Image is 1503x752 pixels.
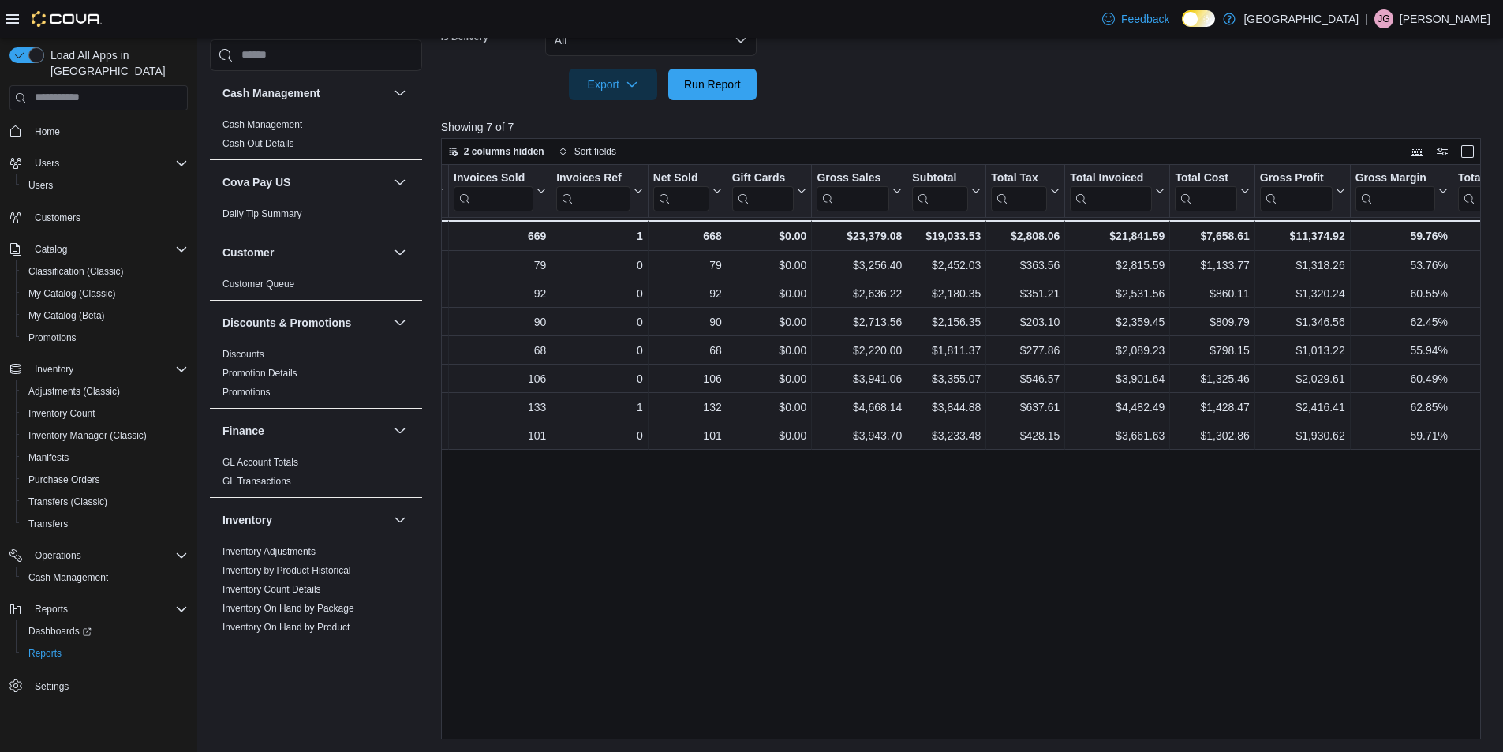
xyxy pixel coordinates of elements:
button: Inventory [3,358,194,380]
span: Purchase Orders [28,473,100,486]
nav: Complex example [9,114,188,739]
a: Users [22,176,59,195]
span: Users [28,154,188,173]
p: [GEOGRAPHIC_DATA] [1243,9,1359,28]
a: Feedback [1096,3,1176,35]
div: $19,033.53 [912,226,981,245]
div: 106 [653,369,722,388]
a: Inventory On Hand by Product [222,622,350,633]
div: Total Cost [1175,170,1236,211]
div: Net Sold [652,170,709,185]
a: Transfers (Classic) [22,492,114,511]
div: $2,416.41 [1260,398,1345,417]
span: Users [35,157,59,170]
span: Inventory Manager (Classic) [22,426,188,445]
div: [DATE] [336,312,443,331]
span: Reports [28,600,188,619]
a: Transfers [22,514,74,533]
div: 90 [454,312,546,331]
span: Cash Out Details [222,137,294,150]
span: JG [1378,9,1389,28]
div: $0.00 [732,312,807,331]
button: Total Tax [991,170,1060,211]
h3: Customer [222,245,274,260]
button: Export [569,69,657,100]
input: Dark Mode [1182,10,1215,27]
span: Inventory On Hand by Package [222,602,354,615]
div: Invoices Ref [556,170,630,211]
button: Reports [28,600,74,619]
div: 106 [454,369,546,388]
a: Adjustments (Classic) [22,382,126,401]
span: Dashboards [28,625,92,638]
span: My Catalog (Beta) [28,309,105,322]
button: Purchase Orders [16,469,194,491]
span: Load All Apps in [GEOGRAPHIC_DATA] [44,47,188,79]
a: Promotions [22,328,83,347]
span: Inventory Count Details [222,583,321,596]
span: Promotions [22,328,188,347]
a: Inventory Count [22,404,102,423]
button: Run Report [668,69,757,100]
div: $2,815.59 [1070,256,1165,275]
span: Transfers [22,514,188,533]
div: $637.61 [991,398,1060,417]
button: Inventory [28,360,80,379]
button: Total Invoiced [1070,170,1165,211]
button: Total Cost [1175,170,1249,211]
div: Cova Pay US [210,204,422,230]
a: Customers [28,208,87,227]
h3: Cash Management [222,85,320,101]
button: Home [3,120,194,143]
div: 79 [454,256,546,275]
button: Enter fullscreen [1458,142,1477,161]
a: Inventory Manager (Classic) [22,426,153,445]
div: $546.57 [991,369,1060,388]
div: Gross Sales [817,170,889,185]
div: $2,713.56 [817,312,902,331]
div: $0.00 [732,284,807,303]
span: Inventory [28,360,188,379]
span: Operations [35,549,81,562]
div: $0.00 [731,226,806,245]
button: Manifests [16,447,194,469]
div: $2,089.23 [1070,341,1165,360]
div: Finance [210,453,422,497]
span: Promotion Details [222,367,297,380]
div: [DATE] [336,426,443,445]
span: My Catalog (Classic) [22,284,188,303]
button: Operations [3,544,194,567]
a: Promotions [222,387,271,398]
span: Feedback [1121,11,1169,27]
div: Gross Profit [1260,170,1333,211]
button: Promotions [16,327,194,349]
div: $1,013.22 [1260,341,1345,360]
span: Reports [35,603,68,615]
div: $1,930.62 [1260,426,1345,445]
a: Home [28,122,66,141]
div: $1,302.86 [1175,426,1249,445]
a: Reports [22,644,68,663]
div: 101 [454,426,546,445]
div: Invoices Ref [556,170,630,185]
div: $23,379.08 [817,226,902,245]
a: GL Transactions [222,476,291,487]
a: Customer Queue [222,279,294,290]
div: Gift Card Sales [731,170,794,211]
div: Gross Margin [1355,170,1434,185]
a: Inventory Adjustments [222,546,316,557]
div: [DATE] [336,398,443,417]
span: Inventory Count [22,404,188,423]
div: Invoices Sold [454,170,533,185]
div: 133 [454,398,546,417]
div: Subtotal [912,170,968,185]
div: $2,220.00 [817,341,902,360]
div: $3,256.40 [817,256,902,275]
div: Customer [210,275,422,300]
span: Manifests [28,451,69,464]
span: Dashboards [22,622,188,641]
div: 62.45% [1355,312,1448,331]
div: 0 [556,312,642,331]
button: Cash Management [16,567,194,589]
span: Inventory [35,363,73,376]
